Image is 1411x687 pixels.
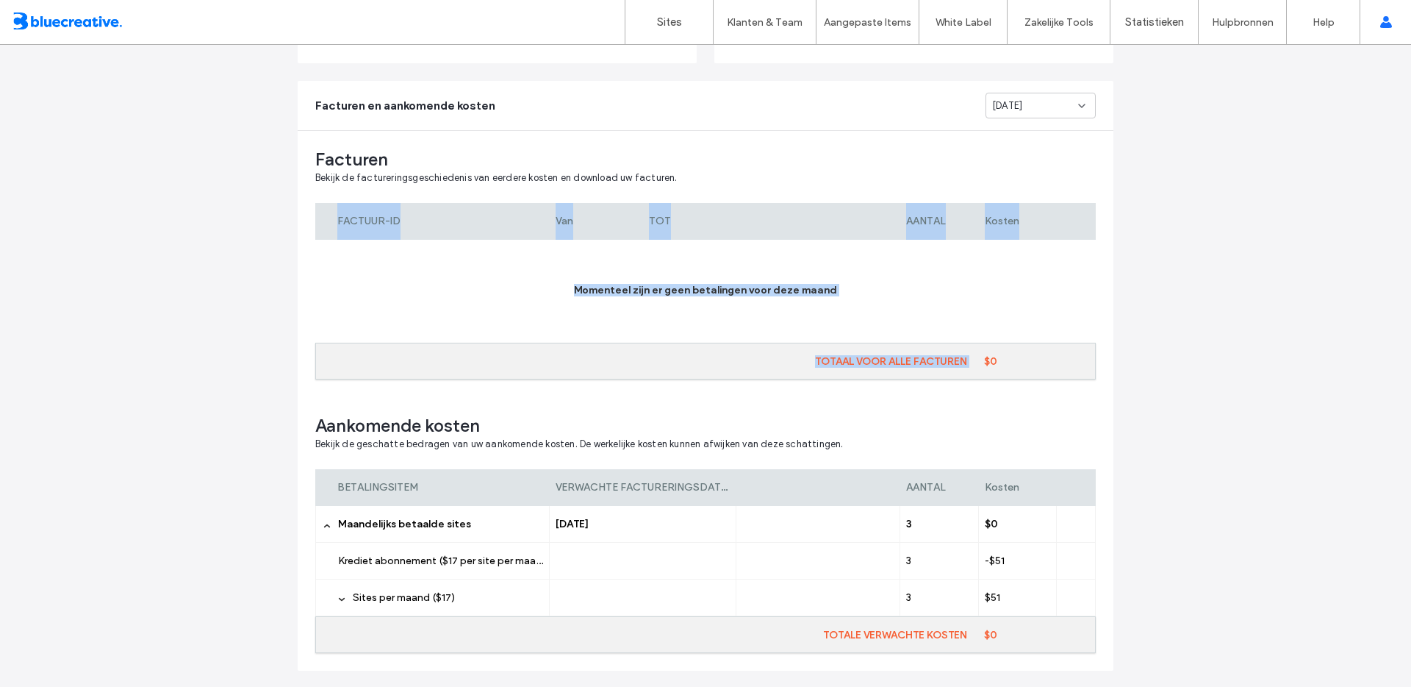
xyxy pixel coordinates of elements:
[34,10,64,24] span: Help
[315,98,495,114] span: Facturen en aankomende kosten
[906,215,946,227] span: AANTAL
[556,518,589,530] span: [DATE]
[338,555,552,567] span: Krediet abonnement ($17 per site per maand)
[985,591,1000,604] span: $51
[824,16,911,29] label: Aangepaste Items
[556,215,573,227] span: Van
[337,481,418,494] span: BETALINGSITEM
[727,16,803,29] label: Klanten & Team
[556,481,736,494] span: VERWACHTE FACTURERINGSDATUM
[823,629,967,641] span: TOTALE VERWACHTE KOSTEN
[657,15,682,29] label: Sites
[574,284,837,296] span: Momenteel zijn er geen betalingen voor deze maand
[906,481,946,494] span: AANTAL
[992,99,1022,113] span: [DATE]
[315,415,1096,437] span: Aankomende kosten
[936,16,991,29] label: White Label
[315,437,1096,452] span: Bekijk de geschatte bedragen van uw aankomende kosten. De werkelijke kosten kunnen afwijken van d...
[906,518,912,530] span: 3
[978,629,1095,641] label: $0
[985,518,998,530] span: $0
[1125,15,1184,29] label: Statistieken
[906,591,911,604] span: 3
[985,481,1019,494] span: Kosten
[1024,16,1094,29] label: Zakelijke Tools
[338,518,471,530] span: Maandelijks betaalde sites
[315,149,1096,171] span: Facturen
[1212,16,1274,29] label: Hulpbronnen
[815,355,967,368] span: TOTAAL VOOR ALLE FACTUREN
[353,591,455,604] span: Sites per maand ($17)
[1313,16,1335,29] label: Help
[906,555,911,567] span: 3
[985,215,1019,227] span: Kosten
[649,215,671,227] span: TOT
[337,215,401,227] span: FACTUUR-ID
[985,555,1005,567] span: -$51
[315,172,678,183] span: Bekijk de factureringsgeschiedenis van eerdere kosten en download uw facturen.
[978,355,1095,368] label: $0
